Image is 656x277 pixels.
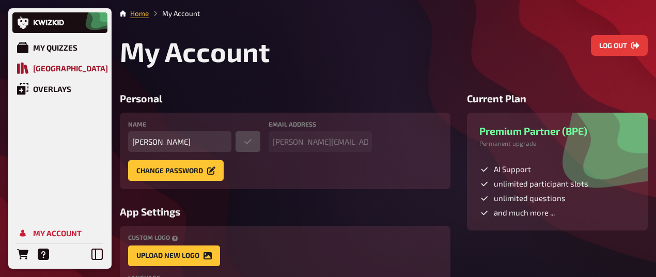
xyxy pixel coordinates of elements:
[33,43,77,52] div: My Quizzes
[128,121,260,127] label: Name
[479,125,635,137] h3: Premium Partner (BPE)
[128,234,442,241] label: Custom Logo
[12,223,107,243] a: My Account
[12,58,107,79] a: Quiz Library
[120,206,450,218] h3: App Settings
[149,8,200,19] li: My Account
[128,245,220,266] button: Upload new Logo
[494,208,555,218] span: and much more ...
[128,160,224,181] button: Change password
[33,228,82,238] div: My Account
[120,35,270,68] h1: My Account
[494,179,588,189] span: unlimited participant slots
[591,35,648,56] button: Log out
[12,79,107,99] a: Overlays
[130,9,149,18] a: Home
[33,244,54,265] a: Help
[494,193,566,204] span: unlimited questions
[12,244,33,265] a: Orders
[33,64,108,73] div: [GEOGRAPHIC_DATA]
[33,84,71,94] div: Overlays
[12,37,107,58] a: My Quizzes
[494,164,531,175] span: AI Support
[120,93,450,104] h3: Personal
[269,121,372,127] label: Email address
[130,8,149,19] li: Home
[467,93,648,104] h3: Current Plan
